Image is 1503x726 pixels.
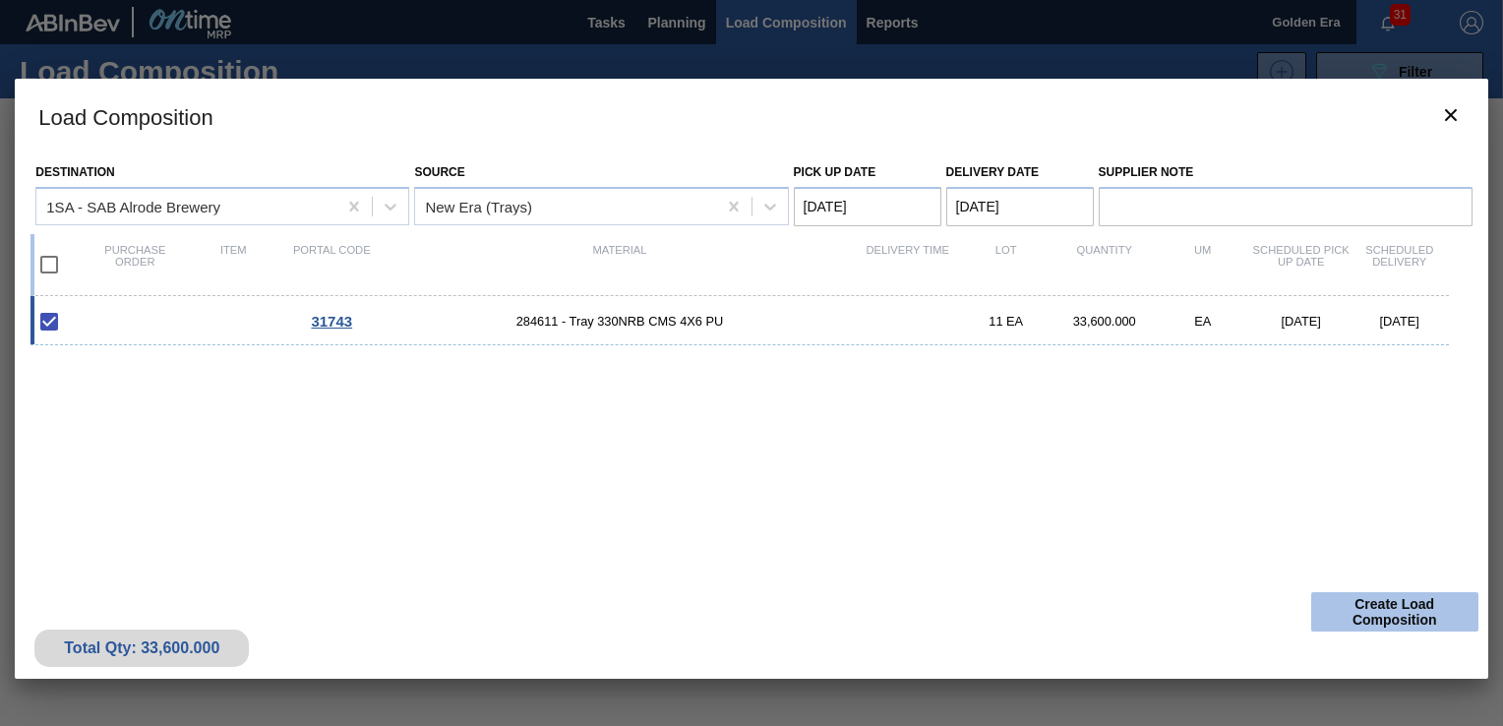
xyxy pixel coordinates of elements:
div: Lot [957,244,1055,285]
div: Total Qty: 33,600.000 [49,639,234,657]
input: mm/dd/yyyy [946,187,1094,226]
input: mm/dd/yyyy [794,187,941,226]
div: Portal code [282,244,381,285]
label: Delivery Date [946,165,1039,179]
div: 11 EA [957,314,1055,329]
label: Supplier Note [1099,158,1473,187]
span: 31743 [311,313,352,330]
label: Source [414,165,464,179]
div: [DATE] [1252,314,1351,329]
div: Delivery Time [859,244,957,285]
div: Quantity [1055,244,1154,285]
div: 1SA - SAB Alrode Brewery [46,198,220,214]
div: [DATE] [1351,314,1449,329]
div: Scheduled Pick up Date [1252,244,1351,285]
div: Item [184,244,282,285]
div: Scheduled Delivery [1351,244,1449,285]
div: 33,600.000 [1055,314,1154,329]
div: Purchase order [86,244,184,285]
div: New Era (Trays) [425,198,532,214]
span: 284611 - Tray 330NRB CMS 4X6 PU [381,314,858,329]
label: Destination [35,165,114,179]
label: Pick up Date [794,165,876,179]
div: UM [1154,244,1252,285]
div: Go to Order [282,313,381,330]
button: Create Load Composition [1311,592,1478,632]
div: Material [381,244,858,285]
div: EA [1154,314,1252,329]
h3: Load Composition [15,79,1487,153]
